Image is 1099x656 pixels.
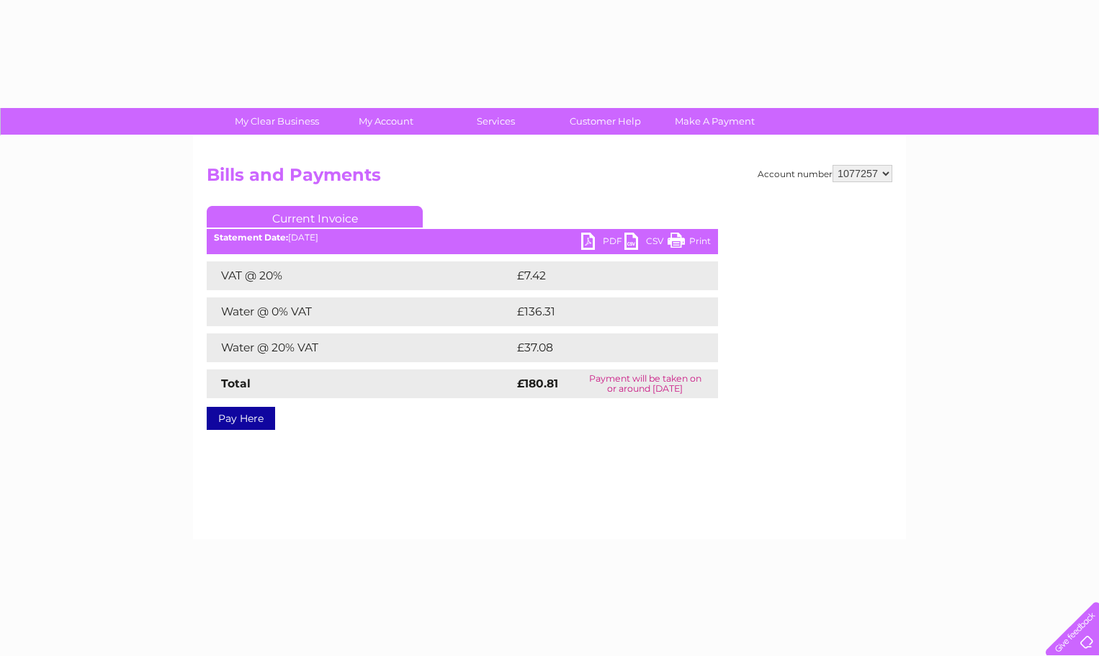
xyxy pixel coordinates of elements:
[668,233,711,253] a: Print
[214,232,288,243] b: Statement Date:
[221,377,251,390] strong: Total
[758,165,892,182] div: Account number
[546,108,665,135] a: Customer Help
[217,108,336,135] a: My Clear Business
[436,108,555,135] a: Services
[207,233,718,243] div: [DATE]
[207,407,275,430] a: Pay Here
[207,165,892,192] h2: Bills and Payments
[517,377,558,390] strong: £180.81
[513,333,688,362] td: £37.08
[207,261,513,290] td: VAT @ 20%
[327,108,446,135] a: My Account
[513,297,690,326] td: £136.31
[513,261,684,290] td: £7.42
[207,333,513,362] td: Water @ 20% VAT
[581,233,624,253] a: PDF
[207,206,423,228] a: Current Invoice
[655,108,774,135] a: Make A Payment
[624,233,668,253] a: CSV
[207,297,513,326] td: Water @ 0% VAT
[573,369,718,398] td: Payment will be taken on or around [DATE]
